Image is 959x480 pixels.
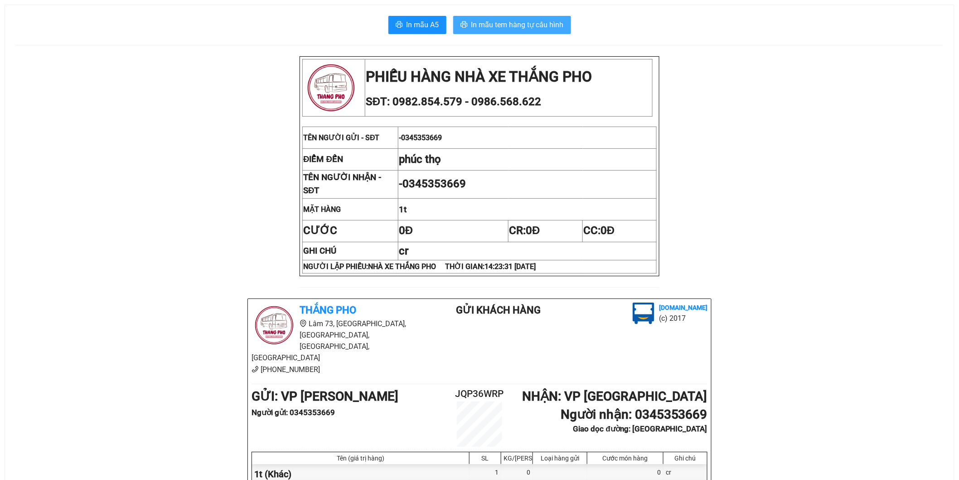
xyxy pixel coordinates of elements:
li: [PHONE_NUMBER] [252,364,420,375]
b: GỬI : VP [PERSON_NAME] [252,389,398,404]
button: printerIn mẫu tem hàng tự cấu hình [453,16,571,34]
b: Người nhận : 0345353669 [561,407,707,422]
button: printerIn mẫu A5 [388,16,446,34]
span: - [399,177,466,190]
div: Cước món hàng [590,455,661,462]
strong: NGƯỜI LẬP PHIẾU: [303,262,536,271]
span: 0Đ [601,224,615,237]
div: SL [472,455,499,462]
img: logo.jpg [252,303,297,348]
b: Người gửi : 0345353669 [252,408,335,417]
span: 0345353669 [402,177,466,190]
span: phúc thọ [399,153,441,166]
span: TÊN NGƯỜI GỬI - SĐT [303,133,380,142]
span: 0Đ [526,224,540,237]
strong: CƯỚC [303,224,337,237]
div: Loại hàng gửi [535,455,585,462]
img: logo [303,60,359,116]
span: phone [252,366,259,373]
b: NHẬN : VP [GEOGRAPHIC_DATA] [522,389,707,404]
span: printer [396,21,403,29]
span: cr [399,245,408,257]
strong: MẶT HÀNG [303,205,341,214]
span: SĐT: 0982.854.579 - 0986.568.622 [366,95,541,108]
strong: TÊN NGƯỜI NHẬN - SĐT [303,172,381,196]
span: CR: [509,224,540,237]
li: Lâm 73, [GEOGRAPHIC_DATA], [GEOGRAPHIC_DATA], [GEOGRAPHIC_DATA], [GEOGRAPHIC_DATA] [252,318,420,364]
span: 14:23:31 [DATE] [484,262,536,271]
span: 1t [399,205,407,215]
div: Tên (giá trị hàng) [254,455,467,462]
span: environment [300,320,307,327]
span: In mẫu tem hàng tự cấu hình [471,19,564,30]
li: (c) 2017 [659,313,707,324]
strong: ĐIỂM ĐẾN [303,154,343,164]
span: printer [460,21,468,29]
b: Thắng Pho [300,304,356,316]
img: logo.jpg [633,303,654,324]
span: - [399,133,442,142]
div: KG/[PERSON_NAME] [504,455,530,462]
strong: PHIẾU HÀNG NHÀ XE THẮNG PHO [366,68,592,85]
span: 0345353669 [401,133,442,142]
b: [DOMAIN_NAME] [659,304,707,311]
div: Ghi chú [666,455,705,462]
span: 0Đ [399,224,413,237]
h2: JQP36WRP [441,387,518,402]
b: Gửi khách hàng [456,304,541,316]
strong: GHI CHÚ [303,246,336,256]
span: NHÀ XE THẮNG PHO THỜI GIAN: [368,262,536,271]
b: Giao dọc đường: [GEOGRAPHIC_DATA] [573,424,707,433]
span: CC: [583,224,615,237]
span: In mẫu A5 [407,19,439,30]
